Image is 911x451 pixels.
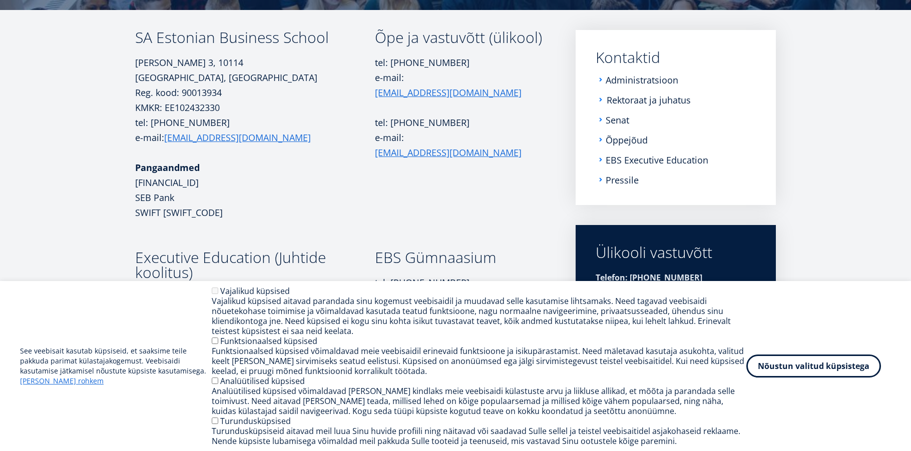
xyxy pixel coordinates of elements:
[135,100,375,115] p: KMKR: EE102432330
[135,55,375,100] p: [PERSON_NAME] 3, 10114 [GEOGRAPHIC_DATA], [GEOGRAPHIC_DATA] Reg. kood: 90013934
[20,346,212,386] p: See veebisait kasutab küpsiseid, et saaksime teile pakkuda parimat külastajakogemust. Veebisaidi ...
[220,285,290,296] label: Vajalikud küpsised
[596,272,702,283] strong: Telefon: [PHONE_NUMBER]
[212,426,746,446] div: Turundusküpsiseid aitavad meil luua Sinu huvide profiili ning näitavad või saadavad Sulle sellel ...
[20,376,104,386] a: [PERSON_NAME] rohkem
[135,250,375,280] h3: Executive Education (Juhtide koolitus)
[135,160,375,220] p: [FINANCIAL_ID] SEB Pank SWIFT [SWIFT_CODE]
[212,296,746,336] div: Vajalikud küpsised aitavad parandada sinu kogemust veebisaidil ja muudavad selle kasutamise lihts...
[375,55,547,100] p: tel: [PHONE_NUMBER] e-mail:
[607,95,691,105] a: Rektoraat ja juhatus
[220,415,291,426] label: Turundusküpsised
[375,145,522,160] a: [EMAIL_ADDRESS][DOMAIN_NAME]
[746,354,881,377] button: Nõustun valitud küpsistega
[375,85,522,100] a: [EMAIL_ADDRESS][DOMAIN_NAME]
[220,375,305,386] label: Analüütilised küpsised
[606,75,678,85] a: Administratsioon
[220,335,317,346] label: Funktsionaalsed küpsised
[375,250,547,265] h3: EBS Gümnaasium
[212,346,746,376] div: Funktsionaalsed küpsised võimaldavad meie veebisaidil erinevaid funktsioone ja isikupärastamist. ...
[375,130,547,160] p: e-mail:
[135,30,375,45] h3: SA Estonian Business School
[606,175,639,185] a: Pressile
[375,30,547,45] h3: Õpe ja vastuvõtt (ülikool)
[606,135,648,145] a: Õppejõud
[375,115,547,130] p: tel: [PHONE_NUMBER]
[606,115,629,125] a: Senat
[164,130,311,145] a: [EMAIL_ADDRESS][DOMAIN_NAME]
[135,161,200,173] strong: Pangaandmed
[596,50,756,65] a: Kontaktid
[212,386,746,416] div: Analüütilised küpsised võimaldavad [PERSON_NAME] kindlaks meie veebisaidi külastuste arvu ja liik...
[375,275,547,320] p: tel: [PHONE_NUMBER] e-mail:
[606,155,708,165] a: EBS Executive Education
[135,115,375,145] p: tel: [PHONE_NUMBER] e-mail:
[596,245,756,260] div: Ülikooli vastuvõtt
